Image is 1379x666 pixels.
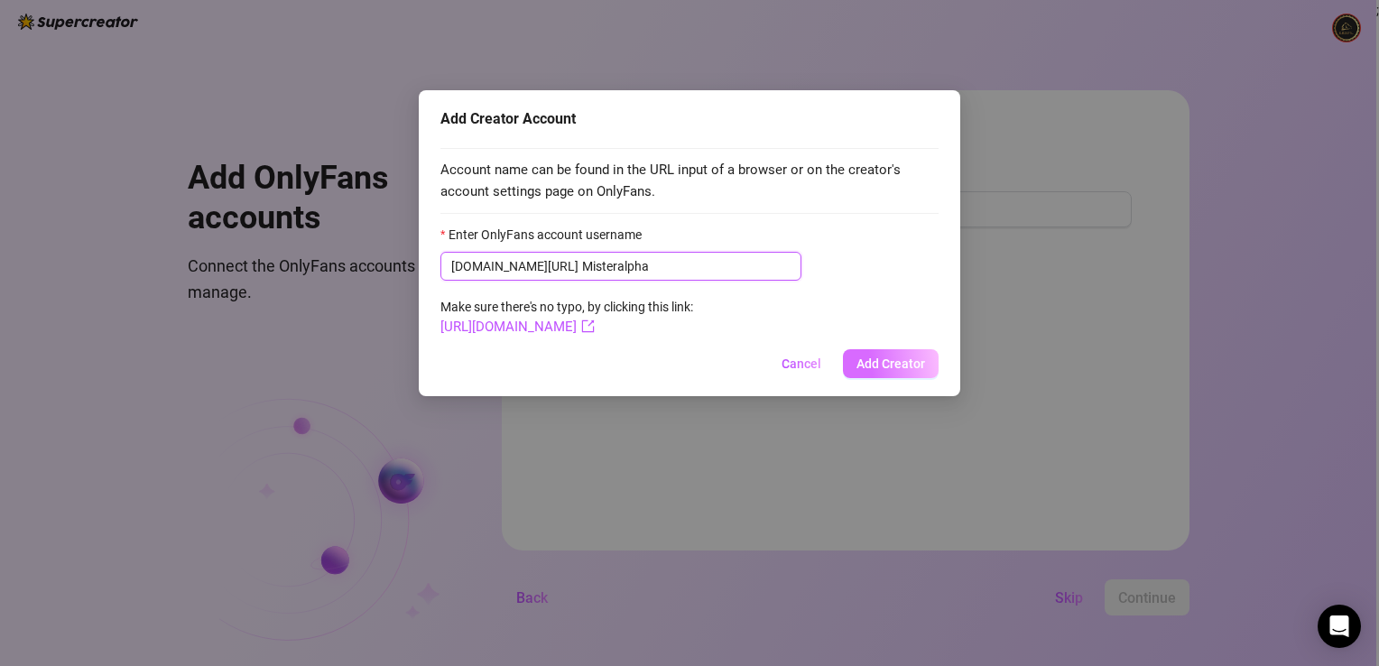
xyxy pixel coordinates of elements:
span: Add Creator [856,356,925,371]
span: export [581,319,595,333]
span: Cancel [782,356,821,371]
input: Enter OnlyFans account username [582,256,791,276]
button: Cancel [767,349,836,378]
label: Enter OnlyFans account username [440,225,653,245]
div: Open Intercom Messenger [1318,605,1361,648]
span: [DOMAIN_NAME][URL] [451,256,578,276]
span: Make sure there's no typo, by clicking this link: [440,300,693,334]
div: Add Creator Account [440,108,939,130]
button: Add Creator [843,349,939,378]
span: Account name can be found in the URL input of a browser or on the creator's account settings page... [440,160,939,202]
a: [URL][DOMAIN_NAME]export [440,319,595,335]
